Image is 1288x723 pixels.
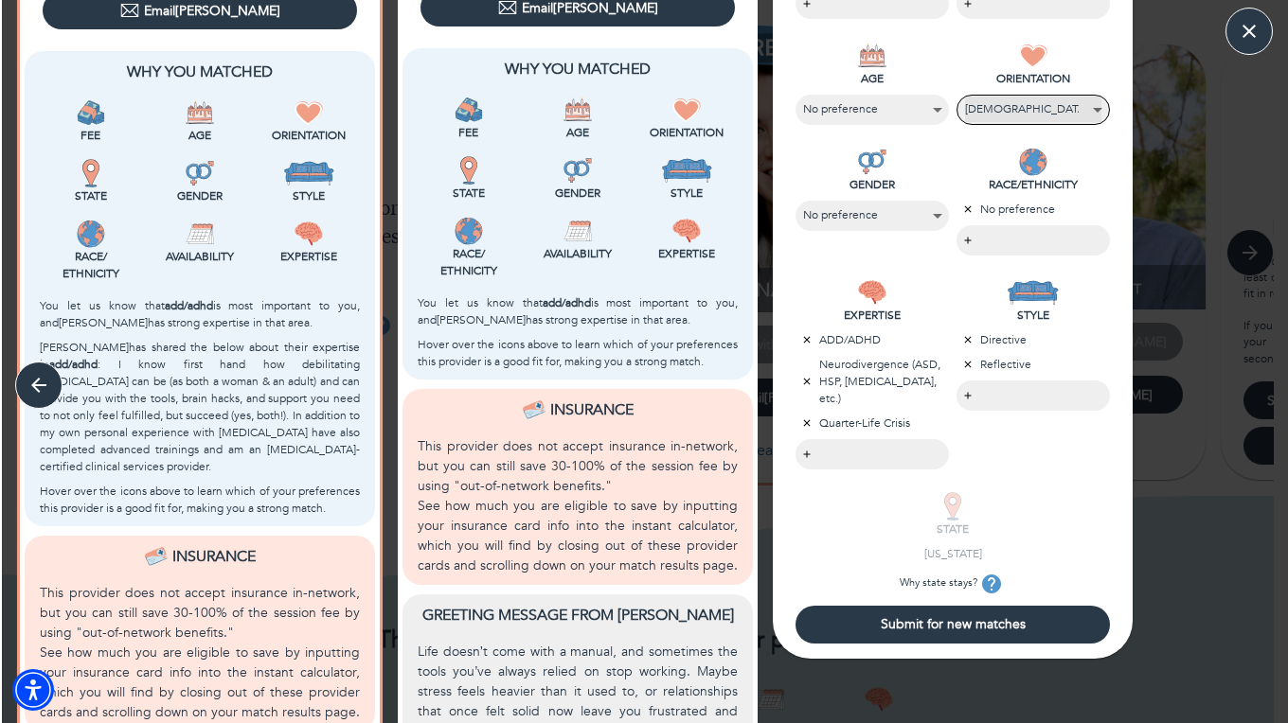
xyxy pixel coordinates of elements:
img: AGE [858,42,886,70]
img: Expertise [672,217,701,245]
div: This provider is licensed to work in your state. [40,159,141,204]
p: Quarter-Life Crisis [796,414,949,432]
img: Style [661,156,713,185]
b: add/adhd [543,295,591,310]
img: ORIENTATION [1019,42,1047,70]
p: See how much you are eligible to save by inputting your insurance card info into the instant calc... [418,496,738,575]
p: EXPERTISE [796,307,949,324]
img: Expertise [295,220,323,248]
img: Age [563,96,592,124]
button: Submit for new matches [796,606,1110,644]
div: This provider is licensed to work in your state. [418,156,519,202]
p: Orientation [259,127,360,144]
p: Age [149,127,250,144]
p: Directive [957,331,1110,348]
img: STYLE [1007,278,1059,307]
p: Style [259,187,360,204]
p: Fee [40,127,141,144]
p: You let us know that is most important to you, and [PERSON_NAME] has strong expertise in that area. [418,294,738,328]
img: GENDER [858,148,886,176]
b: add/adhd [165,298,213,313]
p: Why You Matched [40,61,360,83]
p: Gender [527,185,628,202]
img: Fee [455,96,483,124]
img: Style [283,159,335,187]
img: Race/<br />Ethnicity [455,217,483,245]
p: GENDER [796,176,949,193]
div: Accessibility Menu [12,669,54,711]
p: Race/ Ethnicity [40,248,141,282]
button: tooltip [977,570,1006,598]
p: Hover over the icons above to learn which of your preferences this provider is a good fit for, ma... [40,483,360,517]
img: Orientation [672,96,701,124]
img: STATE [939,492,967,520]
p: Neurodivergence (ASD, HSP, [MEDICAL_DATA], etc.) [796,356,949,407]
p: Expertise [636,245,738,262]
img: Availability [563,217,592,245]
p: Insurance [172,545,256,568]
img: Gender [563,156,592,185]
p: State [40,187,141,204]
p: [US_STATE] [876,545,1029,562]
p: Why state stays? [876,570,1029,598]
p: Race/ Ethnicity [418,245,519,279]
p: AGE [796,70,949,87]
img: State [77,159,105,187]
p: Gender [149,187,250,204]
p: Why You Matched [418,58,738,80]
p: RACE/ETHNICITY [957,176,1110,193]
p: This provider does not accept insurance in-network, but you can still save 30-100% of the session... [418,436,738,496]
p: Orientation [636,124,738,141]
p: State [418,185,519,202]
p: ADD/ADHD [796,331,949,348]
img: Orientation [295,98,323,127]
p: Hover over the icons above to learn which of your preferences this provider is a good fit for, ma... [418,336,738,370]
p: ORIENTATION [957,70,1110,87]
p: Insurance [550,398,634,421]
p: Fee [418,124,519,141]
img: Age [186,98,214,127]
p: Expertise [259,248,360,265]
img: RACE/ETHNICITY [1019,148,1047,176]
p: No preference [957,201,1110,218]
img: EXPERTISE [858,278,886,307]
b: add/adhd [49,357,98,372]
span: Submit for new matches [803,615,1102,633]
p: Style [636,185,738,202]
p: You let us know that is most important to you, and [PERSON_NAME] has strong expertise in that area. [40,297,360,331]
img: Availability [186,220,214,248]
p: STATE [876,520,1029,538]
p: Reflective [957,356,1110,373]
p: This provider does not accept insurance in-network, but you can still save 30-100% of the session... [40,583,360,643]
div: Email [PERSON_NAME] [120,1,280,20]
p: Availability [527,245,628,262]
p: STYLE [957,307,1110,324]
p: Age [527,124,628,141]
img: Gender [186,159,214,187]
p: See how much you are eligible to save by inputting your insurance card info into the instant calc... [40,643,360,722]
img: State [455,156,483,185]
p: [PERSON_NAME] has shared the below about their expertise in : I know first hand how debilitating ... [40,339,360,475]
img: Fee [77,98,105,127]
p: Availability [149,248,250,265]
p: Greeting message from [PERSON_NAME] [418,604,738,626]
img: Race/<br />Ethnicity [77,220,105,248]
